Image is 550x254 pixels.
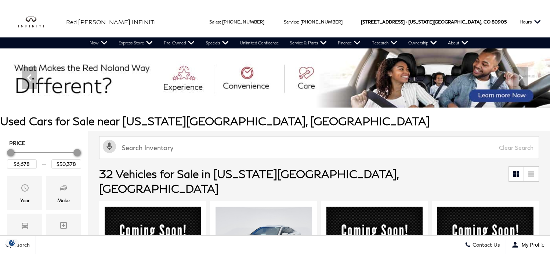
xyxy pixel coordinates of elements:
a: [PHONE_NUMBER] [300,19,343,25]
img: INFINITI [18,16,55,28]
span: Year [21,182,29,196]
a: [PHONE_NUMBER] [222,19,264,25]
span: Go to slide 3 [276,94,284,101]
div: YearYear [7,176,42,210]
a: About [442,37,474,48]
div: Make [57,196,70,204]
a: Unlimited Confidence [234,37,284,48]
button: Open the hours dropdown [516,6,544,37]
span: Sales [209,19,220,25]
section: Click to Open Cookie Consent Modal [4,239,21,247]
nav: Main Navigation [84,37,474,48]
a: Service & Parts [284,37,332,48]
span: Make [59,182,68,196]
span: My Profile [519,242,544,248]
span: Service [284,19,298,25]
input: Search Inventory [99,136,539,159]
div: Year [20,196,30,204]
div: ModelModel [7,214,42,247]
span: CO [484,6,491,37]
a: Ownership [403,37,442,48]
div: TrimTrim [46,214,81,247]
div: MakeMake [46,176,81,210]
span: Go to slide 4 [287,94,294,101]
span: Contact Us [471,242,500,248]
a: Pre-Owned [158,37,200,48]
div: Model [18,234,32,242]
div: Price [7,146,81,169]
div: Trim [59,234,68,242]
div: Previous [22,67,37,89]
a: Research [366,37,403,48]
a: infiniti [18,16,55,28]
a: Express Store [113,37,158,48]
div: Minimum Price [7,149,14,156]
div: Maximum Price [73,149,81,156]
span: Search [11,242,30,248]
span: : [298,19,299,25]
span: 80905 [492,6,507,37]
a: Specials [200,37,234,48]
span: Model [21,219,29,234]
span: Go to slide 2 [266,94,274,101]
span: Go to slide 1 [256,94,263,101]
span: 32 Vehicles for Sale in [US_STATE][GEOGRAPHIC_DATA], [GEOGRAPHIC_DATA] [99,167,398,195]
svg: Click to toggle on voice search [103,140,116,153]
a: Finance [332,37,366,48]
button: Open user profile menu [506,236,550,254]
h5: Price [9,140,79,146]
span: : [220,19,221,25]
span: Red [PERSON_NAME] INFINITI [66,18,156,25]
input: Minimum [7,159,37,169]
a: Red [PERSON_NAME] INFINITI [66,18,156,26]
input: Maximum [51,159,81,169]
div: Next [513,67,528,89]
span: [US_STATE][GEOGRAPHIC_DATA], [408,6,482,37]
img: Opt-Out Icon [4,239,21,247]
a: New [84,37,113,48]
a: [STREET_ADDRESS] • [US_STATE][GEOGRAPHIC_DATA], CO 80905 [361,19,507,25]
span: [STREET_ADDRESS] • [361,6,407,37]
span: Trim [59,219,68,234]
